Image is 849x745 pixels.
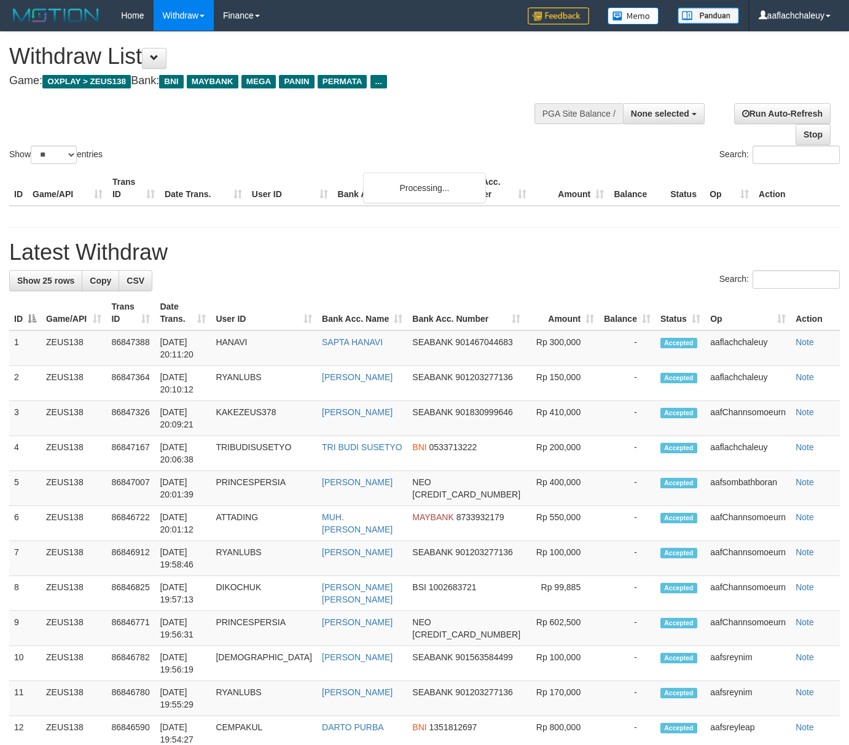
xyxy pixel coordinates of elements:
[525,295,599,330] th: Amount: activate to sort column ascending
[754,171,840,206] th: Action
[106,681,155,716] td: 86846780
[796,582,814,592] a: Note
[9,611,41,646] td: 9
[9,146,103,164] label: Show entries
[322,652,393,662] a: [PERSON_NAME]
[525,330,599,366] td: Rp 300,000
[159,75,183,88] span: BNI
[631,109,689,119] span: None selected
[211,401,317,436] td: KAKEZEUS378
[41,646,106,681] td: ZEUS138
[9,576,41,611] td: 8
[796,722,814,732] a: Note
[322,617,393,627] a: [PERSON_NAME]
[9,646,41,681] td: 10
[41,576,106,611] td: ZEUS138
[796,337,814,347] a: Note
[455,372,512,382] span: Copy 901203277136 to clipboard
[608,7,659,25] img: Button%20Memo.svg
[665,171,705,206] th: Status
[455,547,512,557] span: Copy 901203277136 to clipboard
[41,611,106,646] td: ZEUS138
[41,366,106,401] td: ZEUS138
[155,366,211,401] td: [DATE] 20:10:12
[322,547,393,557] a: [PERSON_NAME]
[525,646,599,681] td: Rp 100,000
[247,171,333,206] th: User ID
[108,171,160,206] th: Trans ID
[127,276,144,286] span: CSV
[525,366,599,401] td: Rp 150,000
[412,617,431,627] span: NEO
[599,646,655,681] td: -
[155,611,211,646] td: [DATE] 19:56:31
[456,512,504,522] span: Copy 8733932179 to clipboard
[753,270,840,289] input: Search:
[525,681,599,716] td: Rp 170,000
[412,407,453,417] span: SEABANK
[796,407,814,417] a: Note
[317,295,407,330] th: Bank Acc. Name: activate to sort column ascending
[155,576,211,611] td: [DATE] 19:57:13
[82,270,119,291] a: Copy
[705,330,791,366] td: aaflachchaleuy
[599,471,655,506] td: -
[412,582,426,592] span: BSI
[796,372,814,382] a: Note
[363,173,486,203] div: Processing...
[322,372,393,382] a: [PERSON_NAME]
[9,436,41,471] td: 4
[9,171,28,206] th: ID
[106,646,155,681] td: 86846782
[705,171,754,206] th: Op
[9,6,103,25] img: MOTION_logo.png
[412,687,453,697] span: SEABANK
[318,75,367,88] span: PERMATA
[119,270,152,291] a: CSV
[9,541,41,576] td: 7
[753,146,840,164] input: Search:
[705,366,791,401] td: aaflachchaleuy
[279,75,314,88] span: PANIN
[660,443,697,453] span: Accepted
[412,722,426,732] span: BNI
[796,477,814,487] a: Note
[90,276,111,286] span: Copy
[623,103,705,124] button: None selected
[155,436,211,471] td: [DATE] 20:06:38
[412,477,431,487] span: NEO
[705,506,791,541] td: aafChannsomoeurn
[211,436,317,471] td: TRIBUDISUSETYO
[106,295,155,330] th: Trans ID: activate to sort column ascending
[455,652,512,662] span: Copy 901563584499 to clipboard
[525,541,599,576] td: Rp 100,000
[211,646,317,681] td: [DEMOGRAPHIC_DATA]
[660,513,697,523] span: Accepted
[609,171,665,206] th: Balance
[211,295,317,330] th: User ID: activate to sort column ascending
[429,722,477,732] span: Copy 1351812697 to clipboard
[211,366,317,401] td: RYANLUBS
[155,401,211,436] td: [DATE] 20:09:21
[41,330,106,366] td: ZEUS138
[322,407,393,417] a: [PERSON_NAME]
[9,295,41,330] th: ID: activate to sort column descending
[705,611,791,646] td: aafChannsomoeurn
[322,512,393,534] a: MUH. [PERSON_NAME]
[796,617,814,627] a: Note
[429,582,477,592] span: Copy 1002683721 to clipboard
[106,366,155,401] td: 86847364
[106,611,155,646] td: 86846771
[796,687,814,697] a: Note
[796,512,814,522] a: Note
[655,295,705,330] th: Status: activate to sort column ascending
[660,618,697,628] span: Accepted
[9,44,554,69] h1: Withdraw List
[407,295,525,330] th: Bank Acc. Number: activate to sort column ascending
[599,506,655,541] td: -
[412,652,453,662] span: SEABANK
[41,681,106,716] td: ZEUS138
[660,723,697,733] span: Accepted
[525,576,599,611] td: Rp 99,885
[599,681,655,716] td: -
